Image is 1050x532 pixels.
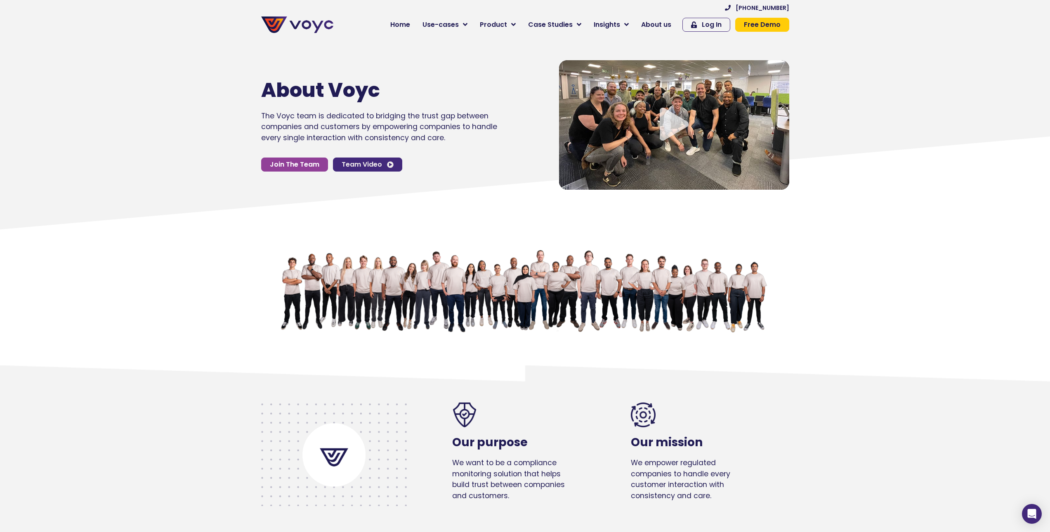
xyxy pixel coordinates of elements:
[422,20,459,30] span: Use-cases
[261,111,497,143] p: The Voyc team is dedicated to bridging the trust gap between companies and customers by empowerin...
[631,435,752,450] h2: Our mission
[658,108,691,142] div: Video play button
[452,435,573,450] h2: Our purpose
[725,5,789,11] a: [PHONE_NUMBER]
[261,16,333,33] img: voyc-full-logo
[736,5,789,11] span: [PHONE_NUMBER]
[588,16,635,33] a: Insights
[702,21,722,28] span: Log In
[735,18,789,32] a: Free Demo
[594,20,620,30] span: Insights
[631,457,752,501] p: We empower regulated companies to handle every customer interaction with consistency and care.
[261,158,328,172] a: Join The Team
[333,158,402,172] a: Team Video
[631,403,656,427] img: consistency
[416,16,474,33] a: Use-cases
[474,16,522,33] a: Product
[452,457,573,501] p: We want to be a compliance monitoring solution that helps build trust between companies and custo...
[641,20,671,30] span: About us
[744,21,781,28] span: Free Demo
[390,20,410,30] span: Home
[522,16,588,33] a: Case Studies
[270,161,319,168] span: Join The Team
[480,20,507,30] span: Product
[384,16,416,33] a: Home
[528,20,573,30] span: Case Studies
[1022,504,1042,524] div: Open Intercom Messenger
[682,18,730,32] a: Log In
[635,16,677,33] a: About us
[261,403,407,506] img: voyc-logo-mark-03
[342,161,382,168] span: Team Video
[261,78,472,102] h1: About Voyc
[452,403,477,427] img: trusted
